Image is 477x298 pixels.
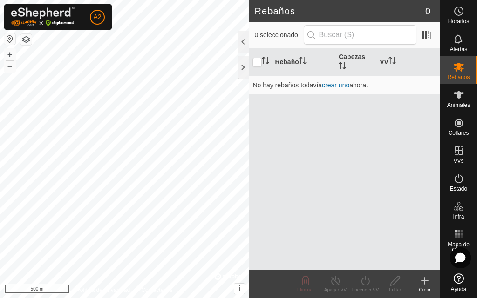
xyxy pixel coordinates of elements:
span: Collares [448,130,469,136]
div: Encender VV [350,286,380,293]
th: Rebaño [271,48,335,76]
a: Contáctenos [141,286,172,294]
span: Rebaños [447,74,470,80]
span: 0 seleccionado [254,30,303,40]
div: Crear [410,286,440,293]
h2: Rebaños [254,6,425,17]
span: 0 [425,4,430,18]
button: – [4,61,15,72]
a: Política de Privacidad [76,286,130,294]
a: crear uno [322,81,349,89]
input: Buscar (S) [304,25,416,45]
th: VV [376,48,440,76]
button: i [234,284,245,294]
div: Editar [380,286,410,293]
td: No hay rebaños todavía ahora. [249,76,440,94]
span: Eliminar [297,287,314,292]
p-sorticon: Activar para ordenar [262,58,269,66]
span: Alertas [450,46,467,52]
button: + [4,49,15,60]
a: Ayuda [440,270,477,296]
span: A2 [93,12,101,22]
p-sorticon: Activar para ordenar [299,58,307,66]
span: Animales [447,102,470,108]
span: Infra [453,214,464,219]
p-sorticon: Activar para ordenar [339,63,346,71]
th: Cabezas [335,48,376,76]
button: Capas del Mapa [20,34,32,45]
img: Logo Gallagher [11,7,75,26]
span: Horarios [448,19,469,24]
span: Estado [450,186,467,192]
span: Mapa de Calor [443,242,475,253]
span: i [238,285,240,292]
div: Apagar VV [320,286,350,293]
span: Ayuda [451,286,467,292]
button: Restablecer Mapa [4,33,15,45]
p-sorticon: Activar para ordenar [388,58,396,66]
span: VVs [453,158,463,164]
